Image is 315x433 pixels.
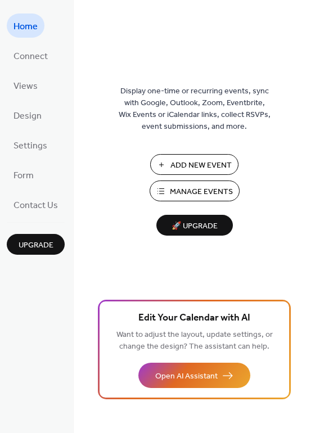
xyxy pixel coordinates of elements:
[13,197,58,214] span: Contact Us
[138,363,250,388] button: Open AI Assistant
[7,73,44,97] a: Views
[13,167,34,184] span: Form
[116,327,273,354] span: Want to adjust the layout, update settings, or change the design? The assistant can help.
[7,133,54,157] a: Settings
[150,181,240,201] button: Manage Events
[13,137,47,155] span: Settings
[13,107,42,125] span: Design
[170,186,233,198] span: Manage Events
[155,371,218,382] span: Open AI Assistant
[7,192,65,216] a: Contact Us
[150,154,238,175] button: Add New Event
[13,78,38,95] span: Views
[170,160,232,172] span: Add New Event
[13,48,48,65] span: Connect
[119,85,271,133] span: Display one-time or recurring events, sync with Google, Outlook, Zoom, Eventbrite, Wix Events or ...
[7,13,44,38] a: Home
[7,43,55,67] a: Connect
[13,18,38,35] span: Home
[163,219,226,234] span: 🚀 Upgrade
[156,215,233,236] button: 🚀 Upgrade
[7,163,40,187] a: Form
[7,103,48,127] a: Design
[19,240,53,251] span: Upgrade
[7,234,65,255] button: Upgrade
[138,310,250,326] span: Edit Your Calendar with AI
